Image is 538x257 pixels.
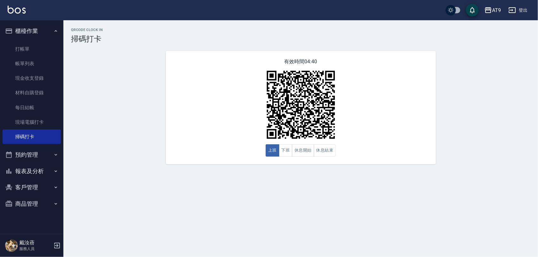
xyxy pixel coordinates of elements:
button: save [466,4,479,16]
button: 客戶管理 [3,179,61,196]
button: 預約管理 [3,147,61,163]
div: AT9 [492,6,501,14]
img: Logo [8,6,26,14]
a: 掃碼打卡 [3,129,61,144]
a: 打帳單 [3,42,61,56]
a: 現金收支登錄 [3,71,61,85]
a: 每日結帳 [3,100,61,115]
button: 商品管理 [3,196,61,212]
button: 櫃檯作業 [3,23,61,39]
h5: 戴汝蓓 [19,240,52,246]
h2: QRcode Clock In [71,28,530,32]
button: 上班 [266,144,279,157]
button: 休息結束 [314,144,336,157]
a: 材料自購登錄 [3,85,61,100]
a: 帳單列表 [3,56,61,71]
h3: 掃碼打卡 [71,34,530,43]
div: 有效時間 04:40 [166,51,436,164]
button: 登出 [506,4,530,16]
button: 下班 [279,144,293,157]
button: 休息開始 [292,144,314,157]
img: Person [5,239,18,252]
button: AT9 [482,4,503,17]
a: 現場電腦打卡 [3,115,61,129]
button: 報表及分析 [3,163,61,179]
p: 服務人員 [19,246,52,252]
